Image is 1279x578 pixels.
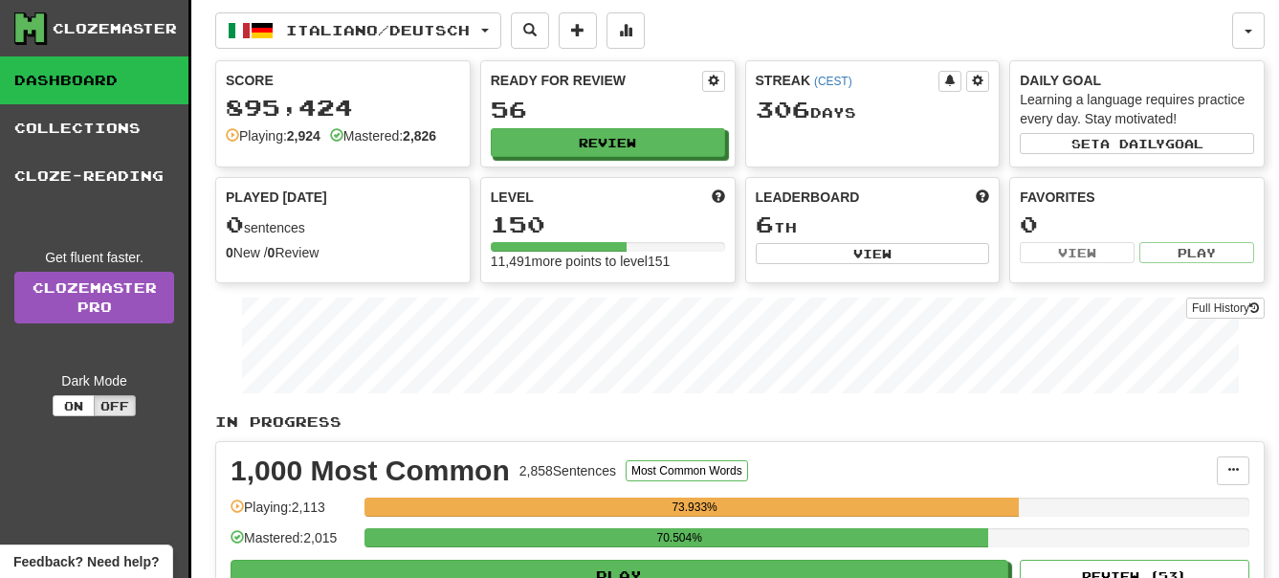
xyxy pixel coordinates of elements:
span: Leaderboard [756,188,860,207]
button: More stats [606,12,645,49]
button: Review [491,128,725,157]
div: Get fluent faster. [14,248,174,267]
div: 895,424 [226,96,460,120]
div: 1,000 Most Common [231,456,510,485]
a: ClozemasterPro [14,272,174,323]
button: Off [94,395,136,416]
div: Mastered: [330,126,436,145]
span: Level [491,188,534,207]
div: Streak [756,71,939,90]
strong: 2,924 [287,128,320,144]
span: 0 [226,211,244,237]
div: Playing: 2,113 [231,498,355,529]
div: 70.504% [370,528,988,547]
div: 0 [1020,212,1254,236]
span: Italiano / Deutsch [286,22,470,38]
p: In Progress [215,412,1265,432]
button: Seta dailygoal [1020,133,1254,154]
button: View [1020,242,1135,263]
span: Played [DATE] [226,188,327,207]
strong: 0 [268,245,276,260]
button: Search sentences [511,12,549,49]
span: Open feedback widget [13,552,159,571]
button: Full History [1186,298,1265,319]
div: Day s [756,98,990,122]
span: Score more points to level up [712,188,725,207]
div: 73.933% [370,498,1019,517]
div: Ready for Review [491,71,702,90]
button: Most Common Words [626,460,748,481]
button: View [756,243,990,264]
button: Play [1139,242,1254,263]
div: Dark Mode [14,371,174,390]
span: a daily [1100,137,1165,150]
span: This week in points, UTC [976,188,989,207]
div: sentences [226,212,460,237]
div: 11,491 more points to level 151 [491,252,725,271]
div: New / Review [226,243,460,262]
strong: 0 [226,245,233,260]
div: 150 [491,212,725,236]
span: 306 [756,96,810,122]
div: Daily Goal [1020,71,1254,90]
div: Favorites [1020,188,1254,207]
div: Playing: [226,126,320,145]
a: (CEST) [814,75,852,88]
div: Mastered: 2,015 [231,528,355,560]
div: th [756,212,990,237]
div: Score [226,71,460,90]
button: Add sentence to collection [559,12,597,49]
div: 56 [491,98,725,122]
button: Italiano/Deutsch [215,12,501,49]
div: Learning a language requires practice every day. Stay motivated! [1020,90,1254,128]
div: 2,858 Sentences [519,461,616,480]
button: On [53,395,95,416]
strong: 2,826 [403,128,436,144]
span: 6 [756,211,774,237]
div: Clozemaster [53,19,177,38]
